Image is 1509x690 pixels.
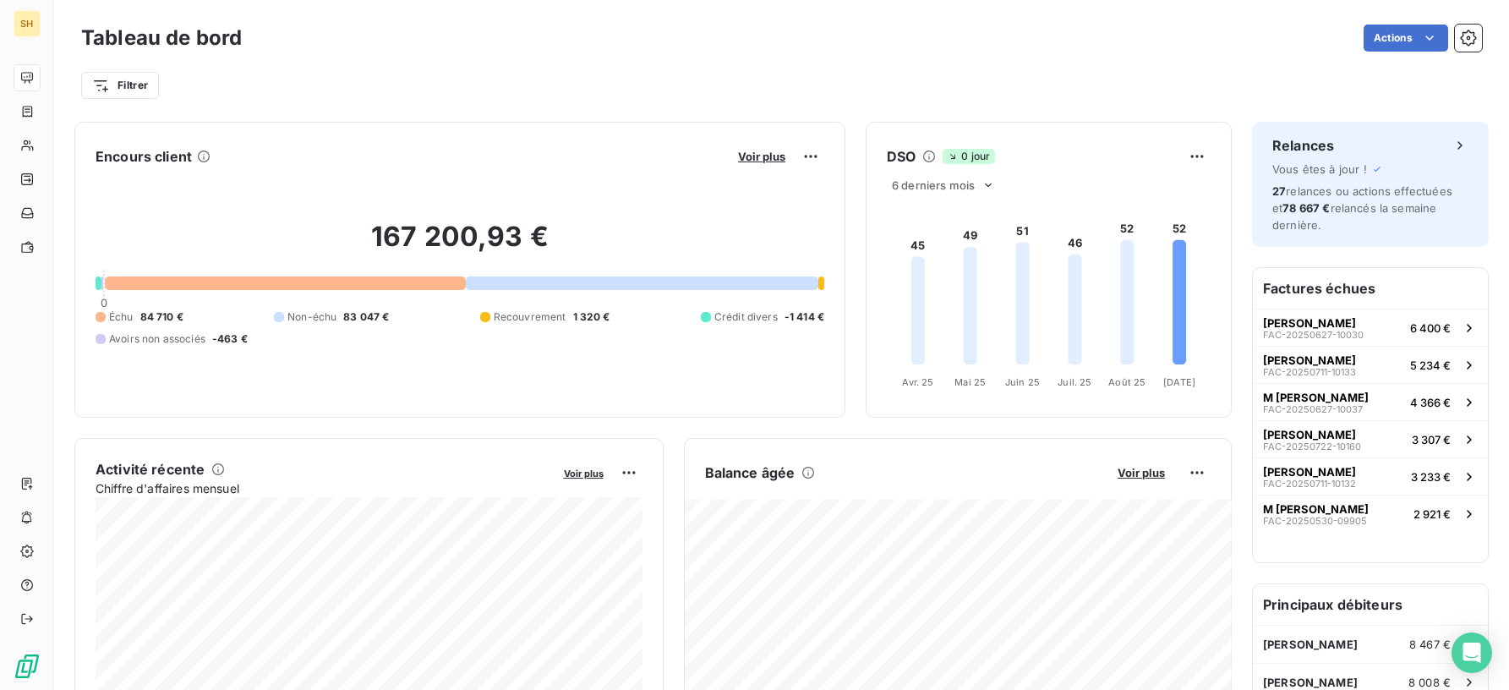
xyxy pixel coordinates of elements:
span: FAC-20250627-10037 [1263,404,1363,414]
span: FAC-20250627-10030 [1263,330,1364,340]
button: M [PERSON_NAME]FAC-20250530-099052 921 € [1253,495,1488,532]
span: Échu [109,309,134,325]
span: M [PERSON_NAME] [1263,391,1369,404]
span: 78 667 € [1282,201,1330,215]
span: Vous êtes à jour ! [1272,162,1367,176]
div: SH [14,10,41,37]
span: 27 [1272,184,1286,198]
div: Open Intercom Messenger [1452,632,1492,673]
span: [PERSON_NAME] [1263,428,1356,441]
span: 2 921 € [1413,507,1451,521]
span: 4 366 € [1410,396,1451,409]
span: 83 047 € [343,309,389,325]
h2: 167 200,93 € [96,220,824,271]
span: Recouvrement [494,309,566,325]
span: Chiffre d'affaires mensuel [96,479,552,497]
span: Crédit divers [714,309,778,325]
span: Non-échu [287,309,336,325]
span: FAC-20250711-10132 [1263,479,1356,489]
span: [PERSON_NAME] [1263,676,1358,689]
button: M [PERSON_NAME]FAC-20250627-100374 366 € [1253,383,1488,420]
span: 5 234 € [1410,359,1451,372]
span: 6 derniers mois [892,178,975,192]
span: Voir plus [564,468,604,479]
button: [PERSON_NAME]FAC-20250711-101335 234 € [1253,346,1488,383]
tspan: Juin 25 [1005,376,1040,388]
span: -463 € [212,331,248,347]
span: FAC-20250711-10133 [1263,367,1356,377]
h6: Encours client [96,146,192,167]
span: Voir plus [738,150,785,163]
button: [PERSON_NAME]FAC-20250711-101323 233 € [1253,457,1488,495]
h6: Relances [1272,135,1334,156]
button: Voir plus [559,465,609,480]
img: Logo LeanPay [14,653,41,680]
button: [PERSON_NAME]FAC-20250627-100306 400 € [1253,309,1488,346]
span: FAC-20250530-09905 [1263,516,1367,526]
span: relances ou actions effectuées et relancés la semaine dernière. [1272,184,1452,232]
span: M [PERSON_NAME] [1263,502,1369,516]
tspan: [DATE] [1163,376,1195,388]
span: Avoirs non associés [109,331,205,347]
span: 0 [101,296,107,309]
span: 3 233 € [1411,470,1451,484]
span: 8 008 € [1408,676,1451,689]
h6: Principaux débiteurs [1253,584,1488,625]
h6: Factures échues [1253,268,1488,309]
button: Voir plus [1113,465,1170,480]
span: Voir plus [1118,466,1165,479]
span: 1 320 € [573,309,610,325]
tspan: Avr. 25 [902,376,933,388]
span: FAC-20250722-10160 [1263,441,1361,452]
tspan: Août 25 [1108,376,1145,388]
tspan: Juil. 25 [1058,376,1091,388]
button: Actions [1364,25,1448,52]
span: 0 jour [943,149,995,164]
span: [PERSON_NAME] [1263,316,1356,330]
button: [PERSON_NAME]FAC-20250722-101603 307 € [1253,420,1488,457]
button: Voir plus [733,149,790,164]
span: [PERSON_NAME] [1263,465,1356,479]
span: 6 400 € [1410,321,1451,335]
span: [PERSON_NAME] [1263,638,1358,651]
h6: Activité récente [96,459,205,479]
h3: Tableau de bord [81,23,242,53]
h6: Balance âgée [705,463,796,483]
span: 84 710 € [140,309,183,325]
span: -1 414 € [785,309,824,325]
span: 3 307 € [1412,433,1451,446]
span: 8 467 € [1409,638,1451,651]
tspan: Mai 25 [954,376,986,388]
h6: DSO [887,146,916,167]
span: [PERSON_NAME] [1263,353,1356,367]
button: Filtrer [81,72,159,99]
